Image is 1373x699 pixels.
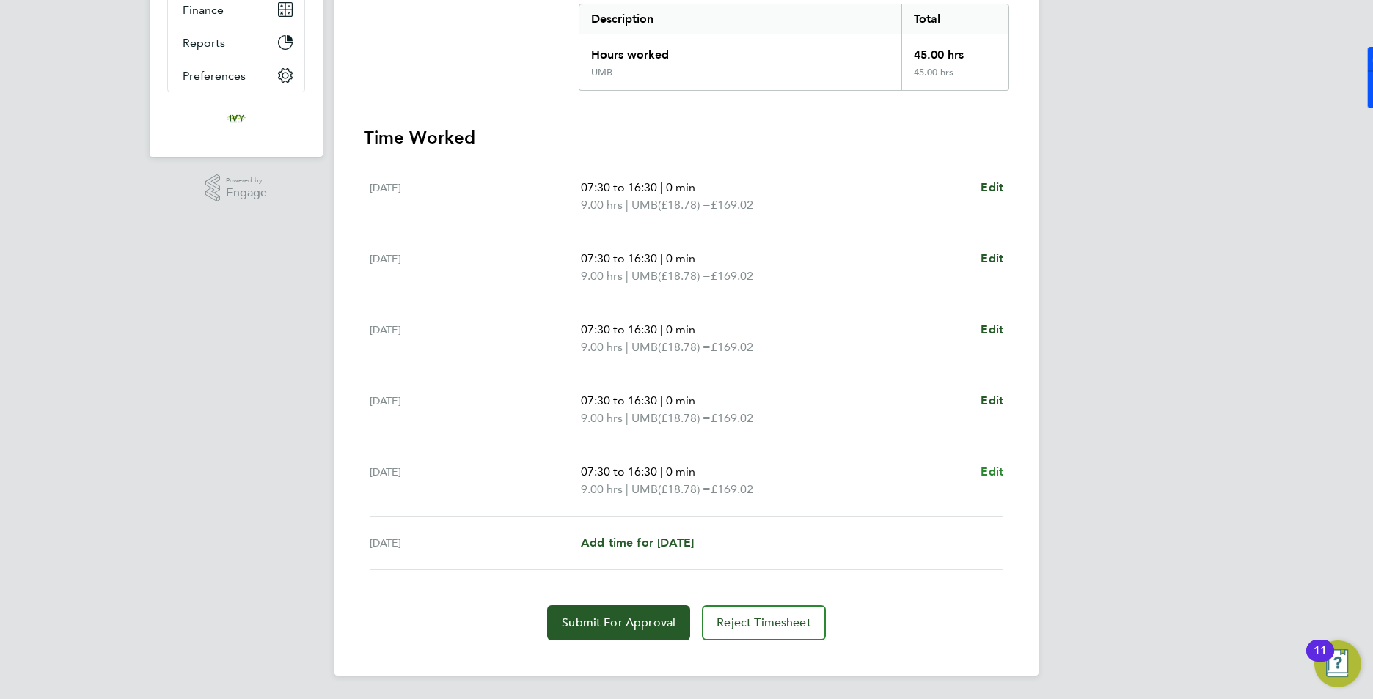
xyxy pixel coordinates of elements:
[901,4,1008,34] div: Total
[981,392,1003,410] a: Edit
[370,392,581,427] div: [DATE]
[626,411,629,425] span: |
[581,180,657,194] span: 07:30 to 16:30
[666,322,695,336] span: 0 min
[658,340,711,354] span: (£18.78) =
[658,269,711,283] span: (£18.78) =
[666,393,695,407] span: 0 min
[370,179,581,214] div: [DATE]
[626,198,629,212] span: |
[658,198,711,212] span: (£18.78) =
[660,322,663,336] span: |
[711,411,753,425] span: £169.02
[981,322,1003,336] span: Edit
[581,536,694,550] span: Add time for [DATE]
[631,196,658,214] span: UMB
[711,482,753,496] span: £169.02
[666,251,695,265] span: 0 min
[183,3,224,17] span: Finance
[981,465,1003,478] span: Edit
[631,410,658,427] span: UMB
[226,187,267,199] span: Engage
[1314,651,1327,670] div: 11
[370,463,581,498] div: [DATE]
[658,411,711,425] span: (£18.78) =
[579,34,901,67] div: Hours worked
[660,180,663,194] span: |
[183,69,246,83] span: Preferences
[370,250,581,285] div: [DATE]
[1314,640,1361,687] button: Open Resource Center, 11 new notifications
[167,107,305,130] a: Go to home page
[626,340,629,354] span: |
[981,393,1003,407] span: Edit
[226,174,267,187] span: Powered by
[626,482,629,496] span: |
[370,534,581,552] div: [DATE]
[901,34,1008,67] div: 45.00 hrs
[370,321,581,356] div: [DATE]
[626,269,629,283] span: |
[981,251,1003,265] span: Edit
[981,463,1003,481] a: Edit
[581,411,623,425] span: 9.00 hrs
[666,180,695,194] span: 0 min
[579,4,1009,91] div: Summary
[205,174,268,202] a: Powered byEngage
[581,393,657,407] span: 07:30 to 16:30
[981,321,1003,339] a: Edit
[591,67,612,78] div: UMB
[711,340,753,354] span: £169.02
[660,251,663,265] span: |
[562,615,675,630] span: Submit For Approval
[981,180,1003,194] span: Edit
[981,179,1003,196] a: Edit
[631,267,658,285] span: UMB
[666,465,695,478] span: 0 min
[581,534,694,552] a: Add time for [DATE]
[547,605,690,640] button: Submit For Approval
[364,126,1009,149] h3: Time Worked
[631,481,658,498] span: UMB
[581,322,657,336] span: 07:30 to 16:30
[168,59,304,92] button: Preferences
[168,26,304,59] button: Reports
[631,339,658,356] span: UMB
[702,605,826,640] button: Reject Timesheet
[981,250,1003,267] a: Edit
[717,615,811,630] span: Reject Timesheet
[579,4,901,34] div: Description
[581,465,657,478] span: 07:30 to 16:30
[581,198,623,212] span: 9.00 hrs
[183,36,225,50] span: Reports
[581,251,657,265] span: 07:30 to 16:30
[581,340,623,354] span: 9.00 hrs
[711,269,753,283] span: £169.02
[660,393,663,407] span: |
[711,198,753,212] span: £169.02
[901,67,1008,90] div: 45.00 hrs
[658,482,711,496] span: (£18.78) =
[581,482,623,496] span: 9.00 hrs
[224,107,248,130] img: ivyresourcegroup-logo-retina.png
[581,269,623,283] span: 9.00 hrs
[660,465,663,478] span: |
